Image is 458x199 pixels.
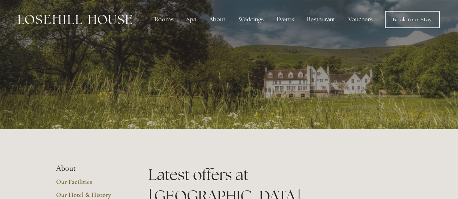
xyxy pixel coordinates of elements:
div: Weddings [233,12,269,27]
div: Restaurant [301,12,341,27]
a: Vouchers [343,12,378,27]
li: About [56,164,125,173]
a: Book Your Stay [385,11,440,28]
div: About [203,12,231,27]
img: Losehill House [18,15,132,24]
div: Spa [181,12,202,27]
a: Our Facilities [56,178,125,191]
div: Events [271,12,300,27]
div: Rooms [149,12,179,27]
